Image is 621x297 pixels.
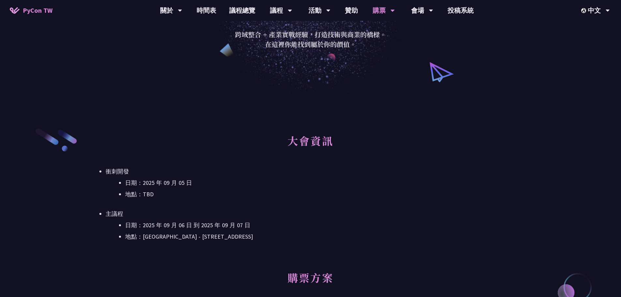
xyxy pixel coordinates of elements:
[125,178,515,188] li: 日期：2025 年 09 月 05 日
[125,232,515,242] li: 地點：[GEOGRAPHIC_DATA] - ​[STREET_ADDRESS]
[125,189,515,199] li: 地點：TBD
[23,6,52,15] span: PyCon TW
[231,30,391,49] div: 跨域整合 + 產業實戰經驗，打造技術與商業的橋樑。 在這裡你能找到屬於你的價值。
[106,127,515,163] h2: 大會資訊
[3,2,59,19] a: PyCon TW
[125,220,515,230] li: 日期：2025 年 09 月 06 日 到 2025 年 09 月 07 日
[106,167,515,199] li: 衝刺開發
[10,7,20,14] img: Home icon of PyCon TW 2025
[106,209,515,242] li: 主議程
[581,8,588,13] img: Locale Icon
